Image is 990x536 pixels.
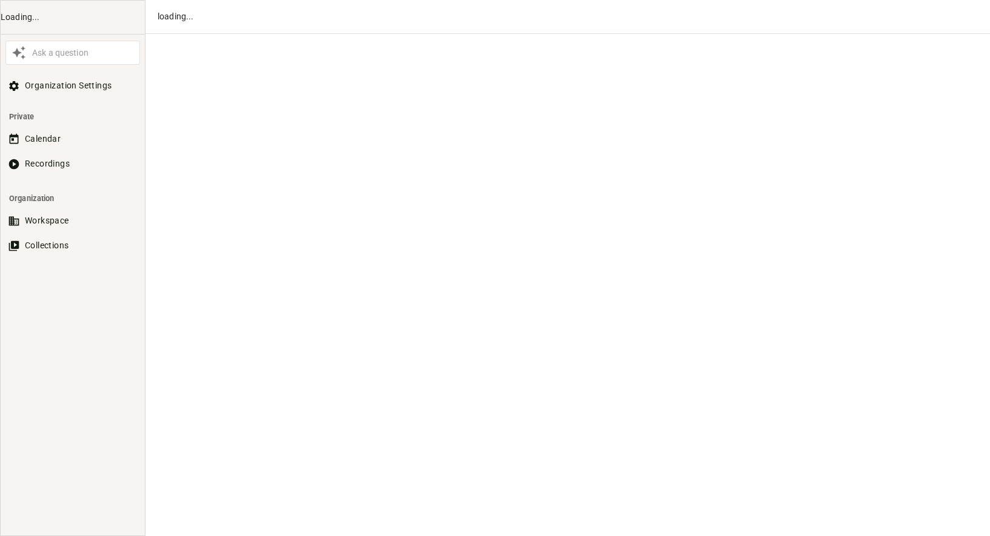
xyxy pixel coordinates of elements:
[5,187,140,210] li: Organization
[5,234,140,257] button: Collections
[158,10,972,23] div: loading...
[5,105,140,128] li: Private
[29,47,137,59] div: Ask a question
[1,11,145,24] div: Loading...
[5,153,140,175] button: Recordings
[5,210,140,232] button: Workspace
[5,128,140,150] button: Calendar
[5,74,140,97] button: Organization Settings
[8,42,29,63] button: Awesile Icon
